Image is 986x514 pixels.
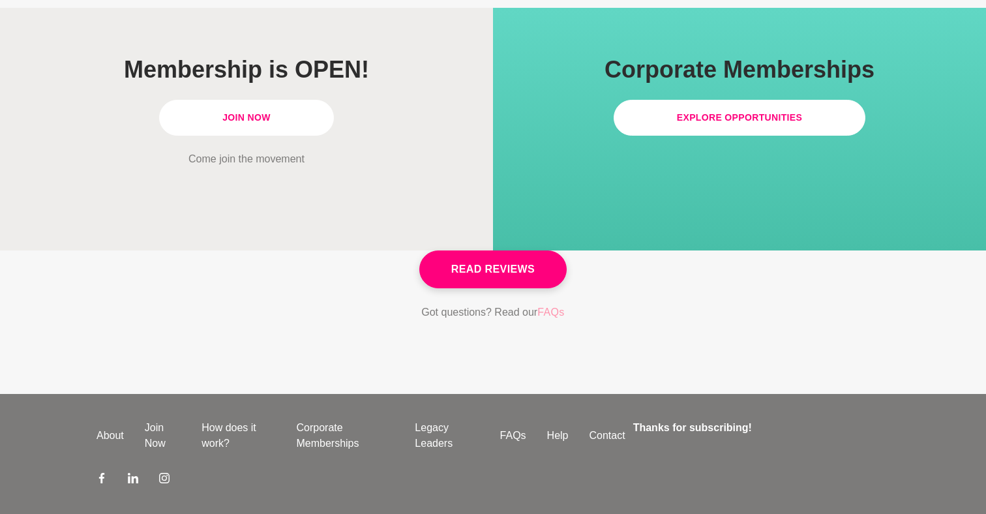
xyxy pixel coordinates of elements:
a: Join Now [134,420,191,451]
a: Help [537,428,579,444]
h4: Thanks for subscribing! [633,420,882,436]
a: Legacy Leaders [404,420,489,451]
a: LinkedIn [128,472,138,488]
p: Come join the movement [37,151,456,167]
h1: Membership is OPEN! [37,55,456,84]
a: Explore Opportunities [614,100,866,136]
a: About [86,428,134,444]
a: Instagram [159,472,170,488]
h1: Corporate Memberships [530,55,949,84]
a: Contact [579,428,636,444]
a: Join Now [159,100,334,136]
a: FAQs [490,428,537,444]
a: Corporate Memberships [286,420,404,451]
p: Got questions? Read our [421,304,565,321]
a: Facebook [97,472,107,488]
a: How does it work? [191,420,286,451]
a: Read Reviews [419,250,567,288]
a: FAQs [537,304,565,321]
